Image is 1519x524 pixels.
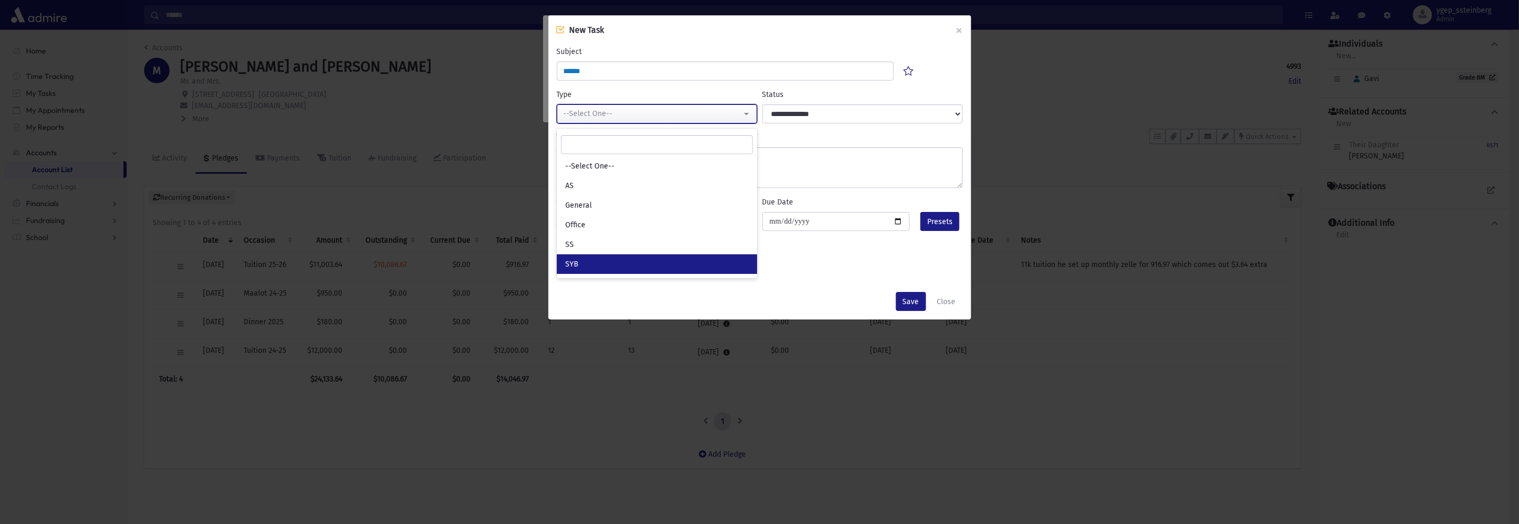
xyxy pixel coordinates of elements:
[557,89,572,100] label: Type
[920,212,960,231] button: Presets
[565,239,574,250] span: SS
[762,197,794,208] label: Due Date
[570,25,605,35] span: New Task
[561,135,753,154] input: Search
[557,46,582,57] label: Subject
[762,89,784,100] label: Status
[948,15,971,45] button: ×
[565,181,574,191] span: AS
[565,200,592,211] span: General
[565,161,615,172] span: --Select One--
[557,104,757,123] button: --Select One--
[930,292,963,311] button: Close
[565,259,579,270] span: SYB
[896,292,926,311] button: Save
[565,220,585,230] span: Office
[927,216,953,227] span: Presets
[564,108,742,119] div: --Select One--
